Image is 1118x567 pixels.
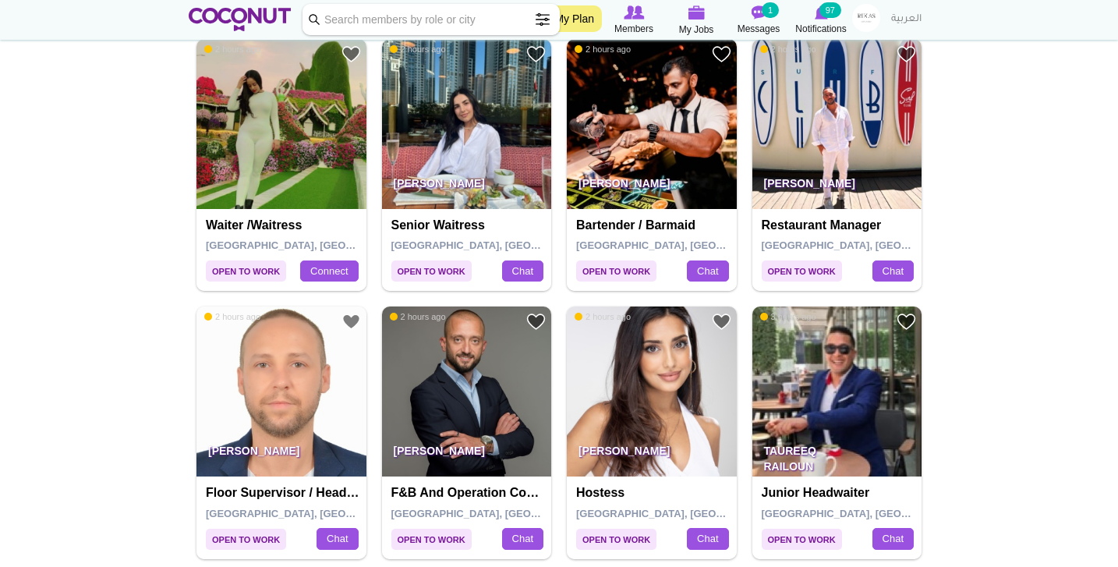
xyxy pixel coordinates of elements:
[815,5,828,19] img: Notifications
[897,44,916,64] a: Add to Favourites
[727,4,790,37] a: Messages Messages 1
[526,44,546,64] a: Add to Favourites
[712,312,731,331] a: Add to Favourites
[576,486,731,500] h4: Hostess
[762,218,917,232] h4: Restaurant Manager
[790,4,852,37] a: Notifications Notifications 97
[382,433,552,477] p: [PERSON_NAME]
[760,44,816,55] span: 2 hours ago
[576,529,656,550] span: Open to Work
[526,312,546,331] a: Add to Favourites
[603,4,665,37] a: Browse Members Members
[391,529,472,550] span: Open to Work
[567,433,737,477] p: [PERSON_NAME]
[206,508,428,519] span: [GEOGRAPHIC_DATA], [GEOGRAPHIC_DATA]
[206,239,428,251] span: [GEOGRAPHIC_DATA], [GEOGRAPHIC_DATA]
[762,508,984,519] span: [GEOGRAPHIC_DATA], [GEOGRAPHIC_DATA]
[341,312,361,331] a: Add to Favourites
[390,44,446,55] span: 2 hours ago
[204,311,260,322] span: 2 hours ago
[576,218,731,232] h4: Bartender / Barmaid
[760,311,816,322] span: 3 hours ago
[665,4,727,37] a: My Jobs My Jobs
[752,165,922,209] p: [PERSON_NAME]
[391,508,614,519] span: [GEOGRAPHIC_DATA], [GEOGRAPHIC_DATA]
[751,5,766,19] img: Messages
[795,21,846,37] span: Notifications
[576,508,798,519] span: [GEOGRAPHIC_DATA], [GEOGRAPHIC_DATA]
[687,528,728,550] a: Chat
[206,529,286,550] span: Open to Work
[762,529,842,550] span: Open to Work
[206,260,286,282] span: Open to Work
[502,260,543,282] a: Chat
[576,239,798,251] span: [GEOGRAPHIC_DATA], [GEOGRAPHIC_DATA]
[712,44,731,64] a: Add to Favourites
[391,218,547,232] h4: Senior Waitress
[872,528,914,550] a: Chat
[883,4,929,35] a: العربية
[547,5,602,32] a: My Plan
[624,5,644,19] img: Browse Members
[897,312,916,331] a: Add to Favourites
[391,260,472,282] span: Open to Work
[502,528,543,550] a: Chat
[196,433,366,477] p: [PERSON_NAME]
[738,21,780,37] span: Messages
[762,2,779,18] small: 1
[575,44,631,55] span: 2 hours ago
[614,21,653,37] span: Members
[575,311,631,322] span: 2 hours ago
[189,8,291,31] img: Home
[391,486,547,500] h4: F&B and Operation Consultant
[687,260,728,282] a: Chat
[762,239,984,251] span: [GEOGRAPHIC_DATA], [GEOGRAPHIC_DATA]
[391,239,614,251] span: [GEOGRAPHIC_DATA], [GEOGRAPHIC_DATA]
[317,528,358,550] a: Chat
[576,260,656,282] span: Open to Work
[300,260,358,282] a: Connect
[819,2,841,18] small: 97
[204,44,260,55] span: 2 hours ago
[206,218,361,232] h4: Waiter /Waitress
[752,433,922,477] p: Taureeq Railoun
[382,165,552,209] p: [PERSON_NAME]
[762,486,917,500] h4: Junior Headwaiter
[302,4,560,35] input: Search members by role or city
[206,486,361,500] h4: Floor Supervisor / Head Waiter / Vip Waiter
[762,260,842,282] span: Open to Work
[872,260,914,282] a: Chat
[341,44,361,64] a: Add to Favourites
[688,5,705,19] img: My Jobs
[390,311,446,322] span: 2 hours ago
[567,165,737,209] p: [PERSON_NAME]
[679,22,714,37] span: My Jobs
